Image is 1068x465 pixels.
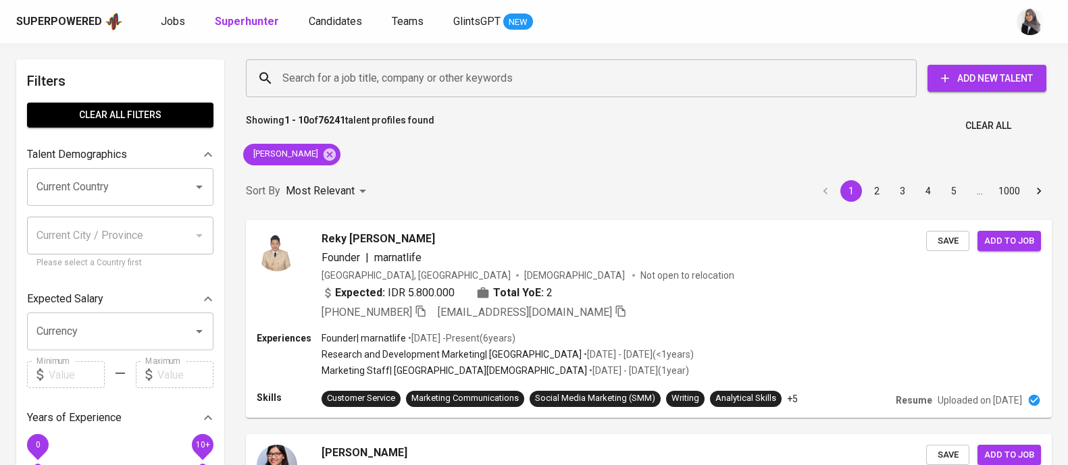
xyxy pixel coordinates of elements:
p: Most Relevant [286,183,355,199]
div: Most Relevant [286,179,371,204]
span: | [365,250,369,266]
p: Talent Demographics [27,146,127,163]
span: [EMAIL_ADDRESS][DOMAIN_NAME] [438,306,612,319]
span: Clear All [965,117,1011,134]
input: Value [157,361,213,388]
div: [GEOGRAPHIC_DATA], [GEOGRAPHIC_DATA] [322,269,511,282]
p: • [DATE] - [DATE] ( 1 year ) [587,364,689,377]
div: Social Media Marketing (SMM) [535,392,655,405]
p: Research and Development Marketing | [GEOGRAPHIC_DATA] [322,348,582,361]
span: Save [933,234,963,249]
img: e14bb1bef97b69b4e52398fcde9338c9.jpg [257,231,297,271]
div: [PERSON_NAME] [243,144,340,165]
span: 0 [35,440,40,449]
span: Teams [392,15,424,28]
div: Talent Demographics [27,141,213,168]
b: 76241 [318,115,345,126]
span: [PHONE_NUMBER] [322,306,412,319]
a: Superpoweredapp logo [16,11,123,32]
span: [PERSON_NAME] [243,148,326,161]
input: Value [49,361,105,388]
img: sinta.windasari@glints.com [1017,8,1044,35]
span: 2 [546,285,553,301]
b: Superhunter [215,15,279,28]
b: 1 - 10 [284,115,309,126]
p: Sort By [246,183,280,199]
a: Superhunter [215,13,282,30]
span: 10+ [195,440,209,449]
button: Save [926,231,969,252]
b: Total YoE: [493,285,544,301]
p: Years of Experience [27,410,122,426]
div: Superpowered [16,14,102,30]
p: Please select a Country first [36,256,204,270]
a: Teams [392,13,426,30]
span: Jobs [161,15,185,28]
p: Marketing Staff | [GEOGRAPHIC_DATA][DEMOGRAPHIC_DATA] [322,364,587,377]
button: Open [190,322,209,341]
span: NEW [503,16,533,29]
span: Clear All filters [38,107,203,124]
h6: Filters [27,70,213,92]
p: Founder | marnatlife [322,331,406,345]
span: Add New Talent [938,70,1036,87]
p: Showing of talent profiles found [246,113,434,138]
button: Open [190,177,209,196]
button: page 1 [840,180,862,202]
span: GlintsGPT [453,15,501,28]
button: Go to page 5 [943,180,965,202]
div: Customer Service [327,392,395,405]
div: Writing [671,392,699,405]
b: Expected: [335,285,385,301]
button: Go to page 3 [892,180,913,202]
div: IDR 5.800.000 [322,285,455,301]
button: Go to page 1000 [994,180,1024,202]
p: • [DATE] - Present ( 6 years ) [406,331,515,345]
p: Not open to relocation [640,269,734,282]
span: Reky [PERSON_NAME] [322,231,435,247]
div: Expected Salary [27,285,213,312]
img: app logo [105,11,123,32]
button: Add New Talent [927,65,1046,92]
span: [PERSON_NAME] [322,445,407,461]
p: Skills [257,391,322,404]
p: Experiences [257,331,322,345]
button: Clear All [960,113,1017,138]
p: Uploaded on [DATE] [938,393,1022,407]
div: Analytical Skills [715,392,776,405]
span: Candidates [309,15,362,28]
a: Reky [PERSON_NAME]Founder|marnatlife[GEOGRAPHIC_DATA], [GEOGRAPHIC_DATA][DEMOGRAPHIC_DATA] Not op... [246,220,1052,418]
a: Jobs [161,13,188,30]
p: Resume [896,393,932,407]
button: Go to next page [1028,180,1050,202]
nav: pagination navigation [813,180,1052,202]
p: Expected Salary [27,291,103,307]
button: Add to job [977,231,1041,252]
button: Go to page 4 [917,180,939,202]
button: Clear All filters [27,103,213,128]
span: Add to job [984,447,1034,463]
a: GlintsGPT NEW [453,13,533,30]
span: Add to job [984,234,1034,249]
div: Marketing Communications [411,392,519,405]
span: marnatlife [374,251,422,264]
p: • [DATE] - [DATE] ( <1 years ) [582,348,694,361]
span: Save [933,447,963,463]
a: Candidates [309,13,365,30]
button: Go to page 2 [866,180,888,202]
span: [DEMOGRAPHIC_DATA] [524,269,627,282]
div: Years of Experience [27,404,213,431]
p: +5 [787,392,798,406]
span: Founder [322,251,360,264]
div: … [969,184,990,198]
